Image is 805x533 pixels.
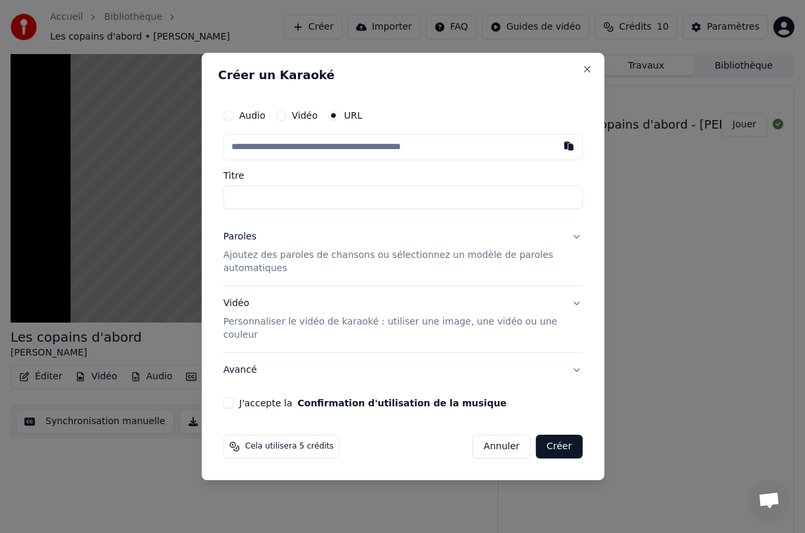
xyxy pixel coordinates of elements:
[245,441,333,452] span: Cela utilisera 5 crédits
[536,435,582,458] button: Créer
[223,249,561,275] p: Ajoutez des paroles de chansons ou sélectionnez un modèle de paroles automatiques
[472,435,530,458] button: Annuler
[223,171,582,180] label: Titre
[343,111,362,120] label: URL
[239,398,506,408] label: J'accepte la
[223,315,561,342] p: Personnaliser le vidéo de karaoké : utiliser une image, une vidéo ou une couleur
[223,353,582,387] button: Avancé
[223,297,561,342] div: Vidéo
[223,220,582,286] button: ParolesAjoutez des paroles de chansons ou sélectionnez un modèle de paroles automatiques
[239,111,265,120] label: Audio
[291,111,317,120] label: Vidéo
[223,286,582,352] button: VidéoPersonnaliser le vidéo de karaoké : utiliser une image, une vidéo ou une couleur
[218,69,587,81] h2: Créer un Karaoké
[223,230,256,243] div: Paroles
[297,398,506,408] button: J'accepte la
